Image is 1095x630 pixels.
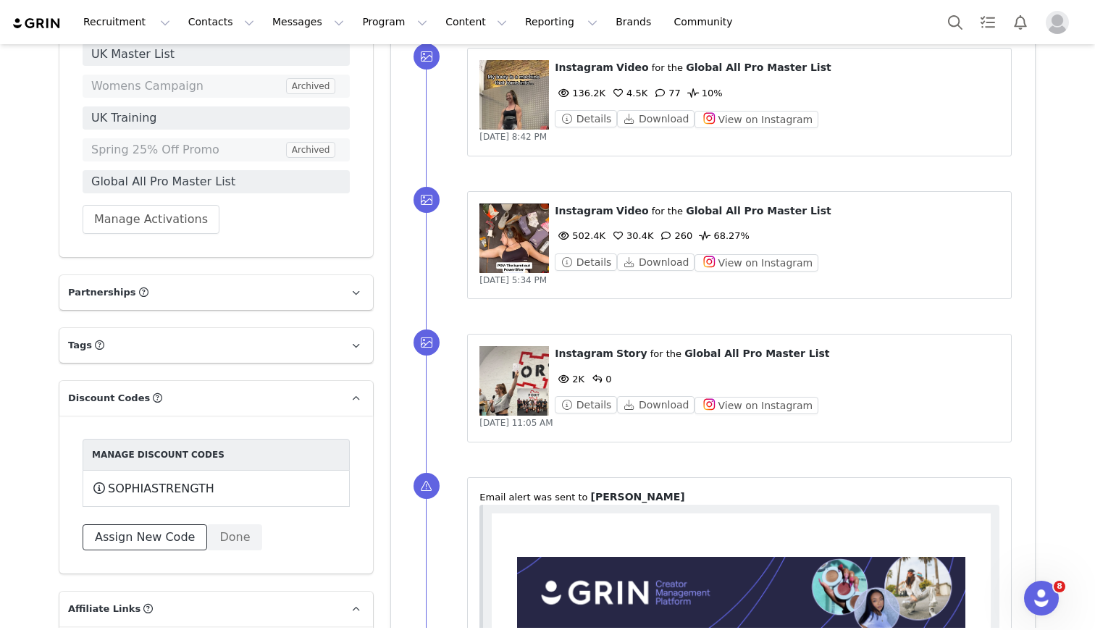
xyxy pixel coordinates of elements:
[695,111,818,128] button: View on Instagram
[12,17,62,30] img: grin logo
[207,524,262,550] button: Done
[686,62,831,73] span: Global All Pro Master List
[83,224,190,253] a: [URL][DOMAIN_NAME]
[555,62,613,73] span: Instagram
[25,556,474,587] p: Cheers, The GRIN Team
[92,448,340,461] div: Manage Discount Codes
[91,77,283,95] span: Womens Campaign
[591,491,685,503] span: [PERSON_NAME]
[686,205,831,217] span: Global All Pro Master List
[666,6,748,38] a: Community
[1004,6,1036,38] button: Notifications
[68,285,136,300] span: Partnerships
[609,230,653,241] span: 30.4K
[616,205,649,217] span: Video
[25,497,474,527] p: Thank you for your cooperation and continued collaboration. If you have any questions or need ass...
[588,374,611,385] span: 0
[1024,581,1059,616] iframe: Intercom live chat
[555,346,999,361] p: ⁨ ⁩ ⁨ ⁩ for the ⁨ ⁩
[83,400,474,416] li: Option 1: Manually enter the metrics into our platform UI.
[479,418,553,428] span: [DATE] 11:05 AM
[83,416,474,431] li: Option 2: Upload a screenshot of your metrics directly to our platform.
[1037,11,1083,34] button: Profile
[25,441,474,487] p: Your participation is vital to maintaining the quality and accuracy of the data we use to support...
[609,88,647,98] span: 4.5K
[516,6,606,38] button: Reporting
[695,400,818,411] a: View on Instagram
[658,230,693,241] span: 260
[68,602,140,616] span: Affiliate Links
[68,391,150,406] span: Discount Codes
[651,88,681,98] span: 77
[695,397,818,414] button: View on Instagram
[83,335,474,350] li: Enhancing collaboration opportunities
[54,264,474,309] p: Why We Need Your Metrics: Providing your content metrics helps us ensure accurate reporting and a...
[286,78,336,94] span: Archived
[286,142,336,158] span: Archived
[83,350,474,365] li: Providing insights that can help boost your content's reach
[479,490,999,505] p: ⁨Email⁩ alert was sent to ⁨ ⁩
[25,159,474,189] p: We're reaching out to let you know that we've successfully collected your latest content, and now...
[25,43,474,115] img: Grin
[1054,581,1065,592] span: 8
[696,230,750,241] span: 68.27%
[555,348,613,359] span: Instagram
[695,254,818,272] button: View on Instagram
[91,109,341,127] span: UK Training
[695,257,818,268] a: View on Instagram
[617,253,695,271] button: Download
[607,6,664,38] a: Brands
[54,375,474,390] p: How to Submit Your Metrics:
[479,275,547,285] span: [DATE] 5:34 PM
[616,62,649,73] span: Video
[365,224,474,250] a: Upload Metrics
[684,348,829,359] span: Global All Pro Master List
[68,338,92,353] span: Tags
[180,6,263,38] button: Contacts
[555,230,605,241] span: 502.4K
[25,133,474,148] p: Hi [PERSON_NAME] ,
[91,46,341,63] span: UK Master List
[83,319,474,335] li: Tracking performance accurately
[91,173,341,190] span: Global All Pro Master List
[75,6,179,38] button: Recruitment
[555,253,617,271] button: Details
[91,141,283,159] span: Spring 25% Off Promo
[555,205,613,217] span: Instagram
[437,6,516,38] button: Content
[555,374,584,385] span: 2K
[555,203,999,219] p: ⁨ ⁩ ⁨ ⁩ for the ⁨ ⁩
[684,88,723,98] span: 10%
[555,88,605,98] span: 136.2K
[83,205,219,234] button: Manage Activations
[54,199,474,214] p: Content Collected: We have identified the following pieces of content you've recently created:
[353,6,436,38] button: Program
[83,524,207,550] button: Assign New Code
[555,396,617,413] button: Details
[617,110,695,127] button: Download
[479,132,547,142] span: [DATE] 8:42 PM
[555,60,999,75] p: ⁨ ⁩ ⁨ ⁩ for the ⁨ ⁩
[264,6,353,38] button: Messages
[12,12,595,28] body: Rich Text Area. Press ALT-0 for help.
[1046,11,1069,34] img: placeholder-profile.jpg
[555,110,617,127] button: Details
[972,6,1004,38] a: Tasks
[108,480,214,497] span: SOPHIASTRENGTH
[695,114,818,125] a: View on Instagram
[617,396,695,413] button: Download
[616,348,647,359] span: Story
[939,6,971,38] button: Search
